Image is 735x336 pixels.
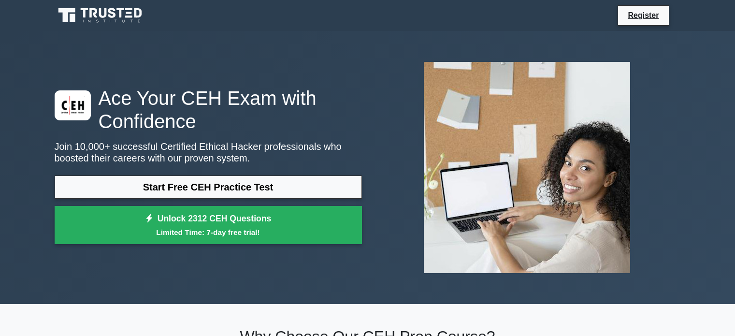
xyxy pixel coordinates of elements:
[55,87,362,133] h1: Ace Your CEH Exam with Confidence
[55,141,362,164] p: Join 10,000+ successful Certified Ethical Hacker professionals who boosted their careers with our...
[67,227,350,238] small: Limited Time: 7-day free trial!
[55,175,362,199] a: Start Free CEH Practice Test
[55,206,362,245] a: Unlock 2312 CEH QuestionsLimited Time: 7-day free trial!
[622,9,664,21] a: Register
